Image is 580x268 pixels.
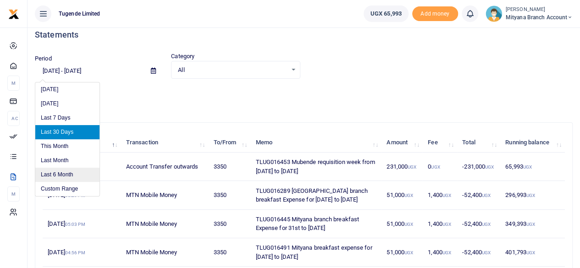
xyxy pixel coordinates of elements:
td: -52,400 [457,181,500,209]
small: UGX [523,164,532,170]
th: To/From: activate to sort column ascending [208,133,250,153]
li: [DATE] [35,82,99,97]
small: [PERSON_NAME] [506,6,573,14]
span: Mityana Branch Account [506,13,573,22]
li: Last Month [35,153,99,168]
li: Ac [7,111,20,126]
td: 349,393 [500,210,565,238]
a: profile-user [PERSON_NAME] Mityana Branch Account [486,5,573,22]
td: MTN Mobile Money [121,238,209,267]
img: profile-user [486,5,502,22]
small: UGX [408,164,416,170]
label: Period [35,54,52,63]
li: Last 30 Days [35,125,99,139]
td: TLUG016445 Mityana branch breakfast Expense for 31st to [DATE] [250,210,381,238]
td: 3350 [208,181,250,209]
small: UGX [526,193,535,198]
img: logo-small [8,9,19,20]
td: [DATE] [43,238,121,267]
td: 3350 [208,238,250,267]
small: UGX [485,164,494,170]
small: UGX [442,250,451,255]
small: UGX [442,193,451,198]
small: UGX [404,250,413,255]
td: 51,000 [381,181,423,209]
td: -52,400 [457,210,500,238]
td: 296,993 [500,181,565,209]
td: MTN Mobile Money [121,210,209,238]
p: Download [35,90,573,99]
small: UGX [431,164,440,170]
td: 231,000 [381,153,423,181]
li: This Month [35,139,99,153]
li: Last 7 Days [35,111,99,125]
li: Wallet ballance [360,5,412,22]
a: Add money [412,10,458,16]
th: Fee: activate to sort column ascending [423,133,457,153]
small: UGX [526,250,535,255]
th: Running balance: activate to sort column ascending [500,133,565,153]
small: UGX [404,222,413,227]
li: M [7,186,20,202]
td: -231,000 [457,153,500,181]
li: Custom Range [35,182,99,196]
small: UGX [482,250,491,255]
th: Total: activate to sort column ascending [457,133,500,153]
td: 1,400 [423,238,457,267]
span: UGX 65,993 [370,9,402,18]
li: Last 6 Month [35,168,99,182]
td: 3350 [208,210,250,238]
a: logo-small logo-large logo-large [8,10,19,17]
td: 51,000 [381,238,423,267]
small: UGX [482,222,491,227]
label: Category [171,52,194,61]
td: 3350 [208,153,250,181]
h4: Statements [35,30,573,40]
td: TLUG016289 [GEOGRAPHIC_DATA] branch breakfast Expense for [DATE] to [DATE] [250,181,381,209]
td: TLUG016491 Mityana breakfast expense for [DATE] to [DATE] [250,238,381,267]
td: 1,400 [423,181,457,209]
td: 65,993 [500,153,565,181]
small: UGX [442,222,451,227]
input: select period [35,63,144,79]
small: UGX [526,222,535,227]
small: 05:03 PM [65,222,85,227]
th: Transaction: activate to sort column ascending [121,133,209,153]
li: M [7,76,20,91]
td: MTN Mobile Money [121,181,209,209]
small: UGX [482,193,491,198]
span: Add money [412,6,458,22]
td: Account Transfer outwards [121,153,209,181]
small: 04:56 PM [65,250,85,255]
td: 401,793 [500,238,565,267]
span: Tugende Limited [55,10,104,18]
th: Memo: activate to sort column ascending [250,133,381,153]
li: Toup your wallet [412,6,458,22]
td: -52,400 [457,238,500,267]
td: 51,000 [381,210,423,238]
a: UGX 65,993 [364,5,409,22]
td: 1,400 [423,210,457,238]
th: Amount: activate to sort column ascending [381,133,423,153]
li: [DATE] [35,97,99,111]
span: All [178,66,287,75]
td: 0 [423,153,457,181]
td: TLUG016453 Mubende requisition week from [DATE] to [DATE] [250,153,381,181]
small: UGX [404,193,413,198]
td: [DATE] [43,210,121,238]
